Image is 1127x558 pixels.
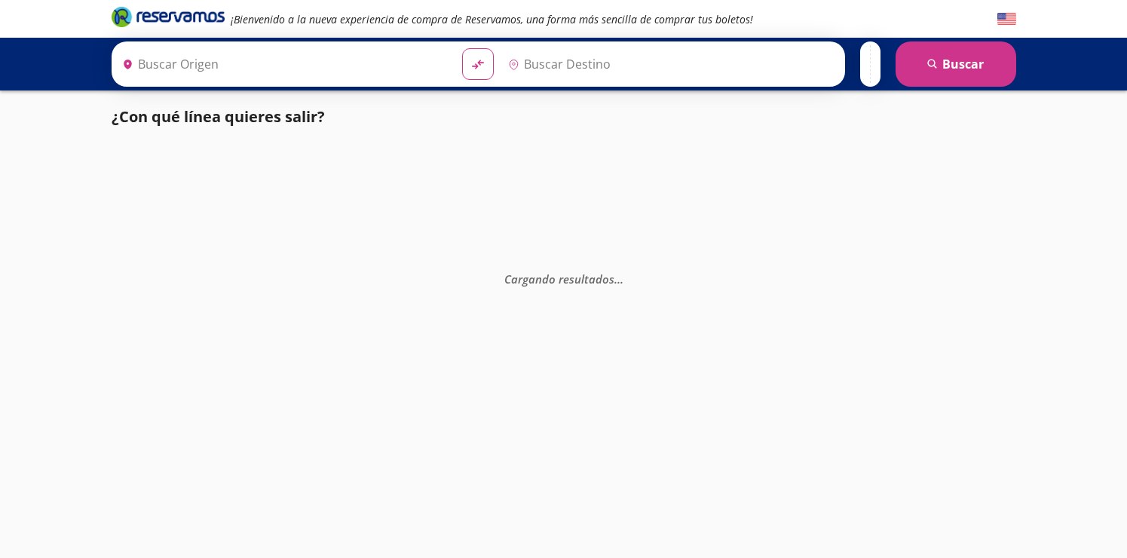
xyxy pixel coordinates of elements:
span: . [617,271,620,287]
a: Brand Logo [112,5,225,32]
em: Cargando resultados [504,271,623,287]
button: Buscar [896,41,1016,87]
span: . [620,271,623,287]
i: Brand Logo [112,5,225,28]
button: English [997,10,1016,29]
input: Buscar Origen [116,45,451,83]
p: ¿Con qué línea quieres salir? [112,106,325,128]
em: ¡Bienvenido a la nueva experiencia de compra de Reservamos, una forma más sencilla de comprar tus... [231,12,753,26]
input: Buscar Destino [502,45,837,83]
span: . [614,271,617,287]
